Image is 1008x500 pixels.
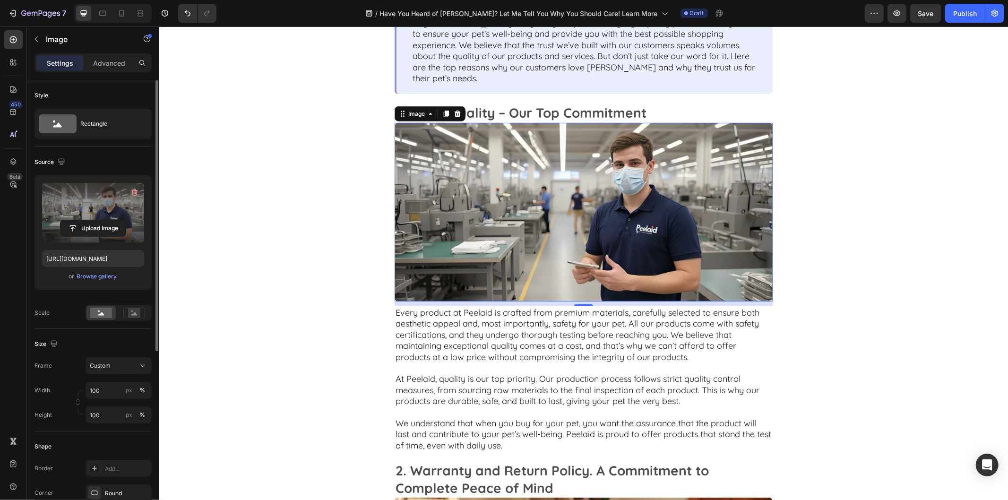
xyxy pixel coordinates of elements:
div: Border [34,464,53,473]
div: Scale [34,309,50,317]
button: % [123,385,135,396]
input: px% [86,406,152,423]
div: Rich Text Editor. Editing area: main [235,77,613,96]
p: 2. Warranty and Return Policy. A Commitment to Complete Peace of Mind [236,436,612,470]
div: Size [34,338,60,351]
span: or [69,271,75,282]
p: At Peelaid, quality is our top priority. Our production process follows strict quality control me... [236,347,612,391]
p: We understand that when you buy for your pet, you want the assurance that the product will last a... [236,391,612,424]
label: Height [34,411,52,419]
button: px [137,409,148,421]
div: px [126,386,132,395]
p: Product Quality – Our Top Commitment [236,78,612,95]
div: Style [34,91,48,100]
p: 7 [62,8,66,19]
div: Publish [953,9,977,18]
button: 7 [4,4,70,23]
div: Round [105,489,149,498]
p: Settings [47,58,73,68]
button: Browse gallery [77,272,118,281]
div: Image [247,83,267,92]
div: Browse gallery [77,272,117,281]
div: Undo/Redo [178,4,216,23]
p: Every product at Peelaid is crafted from premium materials, carefully selected to ensure both aes... [236,281,612,347]
input: https://example.com/image.jpg [42,250,144,267]
label: Width [34,386,50,395]
iframe: Design area [159,26,1008,500]
button: Publish [945,4,985,23]
span: Custom [90,362,111,370]
div: % [139,386,145,395]
div: Corner [34,489,53,497]
div: Beta [7,173,23,181]
label: Frame [34,362,52,370]
img: gempages_574911953592386789-bb9b3a97-54d4-4cee-8994-62b6cafc2668.webp [235,96,613,275]
button: Save [910,4,941,23]
button: px [137,385,148,396]
div: Source [34,156,67,169]
div: Open Intercom Messenger [976,454,999,476]
p: Advanced [93,58,125,68]
span: Draft [690,9,704,17]
div: % [139,411,145,419]
div: Add... [105,465,149,473]
span: / [376,9,378,18]
div: Shape [34,442,52,451]
div: 450 [9,101,23,108]
input: px% [86,382,152,399]
button: % [123,409,135,421]
div: Rectangle [80,113,138,135]
button: Custom [86,357,152,374]
p: Image [46,34,126,45]
button: Upload Image [60,220,126,237]
span: Have You Heard of [PERSON_NAME]? Let Me Tell You Why You Should Care! Learn More [380,9,658,18]
div: px [126,411,132,419]
span: Save [918,9,934,17]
